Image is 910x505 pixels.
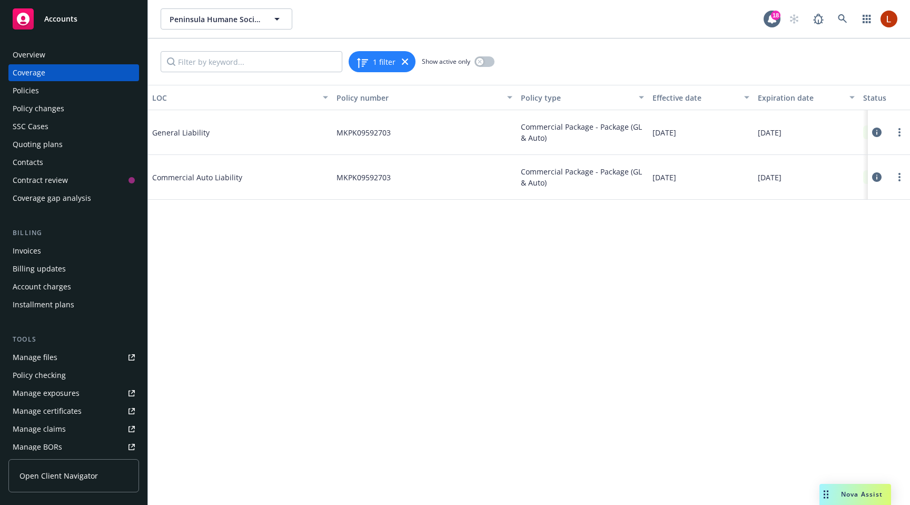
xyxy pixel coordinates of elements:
[841,490,883,499] span: Nova Assist
[652,172,676,183] span: [DATE]
[8,46,139,63] a: Overview
[161,8,292,30] button: Peninsula Humane Society & SPCA
[19,470,98,481] span: Open Client Navigator
[652,127,676,138] span: [DATE]
[893,126,906,139] a: more
[819,484,891,505] button: Nova Assist
[521,121,644,143] span: Commercial Package - Package (GL & Auto)
[337,127,391,138] span: MKPK09592703
[13,82,39,99] div: Policies
[13,154,43,171] div: Contacts
[8,172,139,189] a: Contract review
[652,92,738,103] div: Effective date
[13,136,63,153] div: Quoting plans
[8,296,139,313] a: Installment plans
[521,92,632,103] div: Policy type
[8,385,139,402] a: Manage exposures
[832,8,853,30] a: Search
[8,228,139,238] div: Billing
[893,171,906,183] a: more
[8,242,139,259] a: Invoices
[8,136,139,153] a: Quoting plans
[754,85,859,110] button: Expiration date
[758,127,782,138] span: [DATE]
[758,92,843,103] div: Expiration date
[13,46,45,63] div: Overview
[13,260,66,277] div: Billing updates
[44,15,77,23] span: Accounts
[8,278,139,295] a: Account charges
[819,484,833,505] div: Drag to move
[422,57,470,66] span: Show active only
[13,421,66,438] div: Manage claims
[337,92,501,103] div: Policy number
[8,82,139,99] a: Policies
[881,11,897,27] img: photo
[521,166,644,188] span: Commercial Package - Package (GL & Auto)
[8,64,139,81] a: Coverage
[13,242,41,259] div: Invoices
[808,8,829,30] a: Report a Bug
[373,56,395,67] span: 1 filter
[13,296,74,313] div: Installment plans
[8,118,139,135] a: SSC Cases
[152,172,310,183] span: Commercial Auto Liability
[8,154,139,171] a: Contacts
[8,4,139,34] a: Accounts
[13,118,48,135] div: SSC Cases
[332,85,517,110] button: Policy number
[8,190,139,207] a: Coverage gap analysis
[13,403,82,420] div: Manage certificates
[8,421,139,438] a: Manage claims
[13,439,62,455] div: Manage BORs
[8,367,139,384] a: Policy checking
[8,349,139,366] a: Manage files
[13,100,64,117] div: Policy changes
[771,11,780,20] div: 18
[152,127,310,138] span: General Liability
[13,278,71,295] div: Account charges
[8,403,139,420] a: Manage certificates
[13,190,91,207] div: Coverage gap analysis
[784,8,805,30] a: Start snowing
[648,85,754,110] button: Effective date
[13,64,45,81] div: Coverage
[13,385,80,402] div: Manage exposures
[8,334,139,345] div: Tools
[161,51,342,72] input: Filter by keyword...
[13,367,66,384] div: Policy checking
[8,439,139,455] a: Manage BORs
[13,349,57,366] div: Manage files
[8,100,139,117] a: Policy changes
[148,85,332,110] button: LOC
[856,8,877,30] a: Switch app
[8,260,139,277] a: Billing updates
[13,172,68,189] div: Contract review
[152,92,316,103] div: LOC
[758,172,782,183] span: [DATE]
[170,14,261,25] span: Peninsula Humane Society & SPCA
[517,85,648,110] button: Policy type
[337,172,391,183] span: MKPK09592703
